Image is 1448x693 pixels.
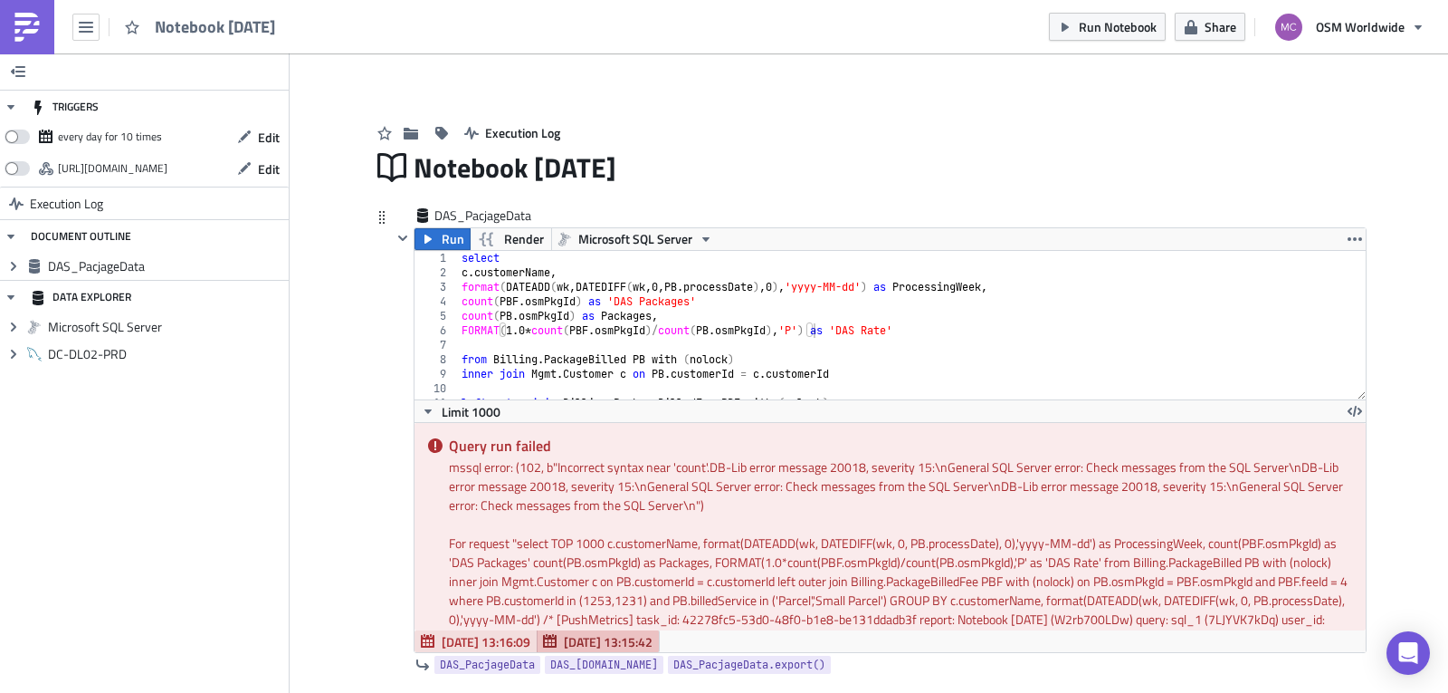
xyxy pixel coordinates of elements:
[258,128,280,147] span: Edit
[58,123,162,150] div: every day for 10 times
[1205,17,1236,36] span: Share
[414,396,458,410] div: 11
[550,656,658,674] span: DAS_[DOMAIN_NAME]
[673,656,825,674] span: DAS_PacjageData.export()
[48,319,284,335] span: Microsoft SQL Server
[485,123,560,142] span: Execution Log
[414,352,458,367] div: 8
[31,220,131,253] div: DOCUMENT OUTLINE
[470,228,552,250] button: Render
[442,402,500,421] span: Limit 1000
[31,91,99,123] div: TRIGGERS
[414,150,618,185] span: Notebook [DATE]
[578,228,692,250] span: Microsoft SQL Server
[414,630,538,652] button: [DATE] 13:16:09
[414,251,458,265] div: 1
[13,13,42,42] img: PushMetrics
[1049,13,1166,41] button: Run Notebook
[564,632,653,651] span: [DATE] 13:15:42
[414,265,458,280] div: 2
[1175,13,1245,41] button: Share
[1386,631,1430,675] div: Open Intercom Messenger
[414,323,458,338] div: 6
[1079,17,1157,36] span: Run Notebook
[1316,17,1405,36] span: OSM Worldwide
[30,188,103,220] span: Execution Log
[414,338,458,352] div: 7
[228,123,289,151] button: Edit
[392,227,414,249] button: Hide content
[545,656,663,674] a: DAS_[DOMAIN_NAME]
[228,155,289,183] button: Edit
[414,280,458,294] div: 3
[414,294,458,309] div: 4
[258,159,280,178] span: Edit
[440,656,535,674] span: DAS_PacjageData
[48,258,284,274] span: DAS_PacjageData
[449,438,1352,453] h5: Query run failed
[414,367,458,381] div: 9
[455,119,569,147] button: Execution Log
[449,534,1352,648] div: For request " select TOP 1000 c.customerName, format(DATEADD(wk, DATEDIFF(wk, 0, PB.processDate),...
[48,346,284,362] span: DC-DL02-PRD
[504,228,544,250] span: Render
[414,309,458,323] div: 5
[1273,12,1304,43] img: Avatar
[434,656,540,674] a: DAS_PacjageData
[449,457,1352,515] div: mssql error: (102, b"Incorrect syntax near 'count'.DB-Lib error message 20018, severity 15:\nGene...
[31,281,131,313] div: DATA EXPLORER
[1264,7,1434,47] button: OSM Worldwide
[434,207,533,225] span: DAS_PacjageData
[668,656,831,674] a: DAS_PacjageData.export()
[58,155,167,182] div: https://pushmetrics.io/api/v1/report/W2rb700LDw/webhook?token=40963d50afc7417f9dcaceeb93ace983
[551,228,719,250] button: Microsoft SQL Server
[414,381,458,396] div: 10
[442,228,464,250] span: Run
[414,228,471,250] button: Run
[414,400,507,422] button: Limit 1000
[537,630,660,652] button: [DATE] 13:15:42
[155,16,277,37] span: Notebook [DATE]
[442,632,530,651] span: [DATE] 13:16:09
